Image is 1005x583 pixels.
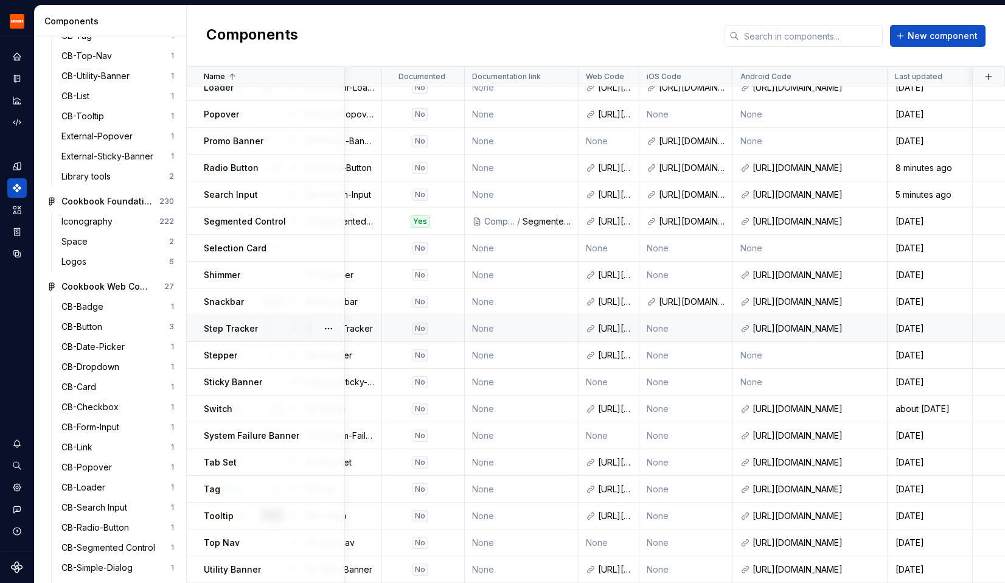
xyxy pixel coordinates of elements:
[753,430,880,442] div: [URL][DOMAIN_NAME]
[171,422,174,432] div: 1
[598,349,631,361] div: [URL][DOMAIN_NAME]
[171,382,174,392] div: 1
[412,376,428,388] div: No
[164,282,174,291] div: 27
[888,403,972,415] div: about [DATE]
[204,162,259,174] p: Radio Button
[61,195,152,208] div: Cookbook Foundations
[57,46,179,66] a: CB-Top-Nav1
[639,315,733,342] td: None
[61,542,160,554] div: CB-Segmented Control
[412,323,428,335] div: No
[61,301,108,313] div: CB-Badge
[171,111,174,121] div: 1
[598,510,631,522] div: [URL][DOMAIN_NAME]
[412,537,428,549] div: No
[7,47,27,66] div: Home
[753,564,880,576] div: [URL][DOMAIN_NAME]
[61,70,134,82] div: CB-Utility-Banner
[888,108,972,120] div: [DATE]
[639,396,733,422] td: None
[171,51,174,61] div: 1
[412,456,428,469] div: No
[412,510,428,522] div: No
[57,297,179,316] a: CB-Badge1
[598,456,631,469] div: [URL][DOMAIN_NAME]
[61,562,137,574] div: CB-Simple-Dialog
[61,441,97,453] div: CB-Link
[61,501,132,514] div: CB-Search Input
[753,483,880,495] div: [URL][DOMAIN_NAME]
[890,25,986,47] button: New component
[753,82,880,94] div: [URL][DOMAIN_NAME]
[7,456,27,475] button: Search ⌘K
[465,422,579,449] td: None
[753,269,880,281] div: [URL][DOMAIN_NAME]
[639,342,733,369] td: None
[204,537,240,549] p: Top Nav
[7,478,27,497] div: Settings
[7,156,27,176] div: Design tokens
[639,556,733,583] td: None
[888,242,972,254] div: [DATE]
[61,281,152,293] div: Cookbook Web Components
[7,113,27,132] div: Code automation
[204,510,234,522] p: Tooltip
[598,189,631,201] div: [URL][DOMAIN_NAME]
[888,456,972,469] div: [DATE]
[204,349,237,361] p: Stepper
[7,500,27,519] button: Contact support
[171,563,174,573] div: 1
[639,503,733,529] td: None
[171,463,174,472] div: 1
[61,341,130,353] div: CB-Date-Picker
[57,417,179,437] a: CB-Form-Input1
[57,86,179,106] a: CB-List1
[895,72,942,82] p: Last updated
[204,215,286,228] p: Segmented Control
[57,458,179,477] a: CB-Popover1
[888,82,972,94] div: [DATE]
[598,323,631,335] div: [URL][DOMAIN_NAME]
[733,342,888,369] td: None
[465,181,579,208] td: None
[733,101,888,128] td: None
[204,108,239,120] p: Popover
[647,72,681,82] p: iOS Code
[465,503,579,529] td: None
[57,167,179,186] a: Library tools2
[42,192,179,211] a: Cookbook Foundations230
[61,461,117,473] div: CB-Popover
[465,262,579,288] td: None
[398,72,445,82] p: Documented
[412,82,428,94] div: No
[659,162,725,174] div: [URL][DOMAIN_NAME]
[171,152,174,161] div: 1
[888,323,972,335] div: [DATE]
[171,342,174,352] div: 1
[159,217,174,226] div: 222
[659,189,725,201] div: [URL][DOMAIN_NAME]
[204,430,299,442] p: System Failure Banner
[888,430,972,442] div: [DATE]
[204,72,225,82] p: Name
[412,564,428,576] div: No
[169,257,174,267] div: 6
[465,449,579,476] td: None
[598,403,631,415] div: [URL][DOMAIN_NAME]
[204,564,261,576] p: Utility Banner
[57,397,179,417] a: CB-Checkbox1
[11,561,23,573] a: Supernova Logo
[42,277,179,296] a: Cookbook Web Components27
[57,377,179,397] a: CB-Card1
[412,135,428,147] div: No
[579,369,639,396] td: None
[579,422,639,449] td: None
[57,478,179,497] a: CB-Loader1
[598,215,631,228] div: [URL][DOMAIN_NAME]
[171,71,174,81] div: 1
[204,82,234,94] p: Loader
[579,235,639,262] td: None
[57,212,179,231] a: Iconography222
[7,222,27,242] a: Storybook stories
